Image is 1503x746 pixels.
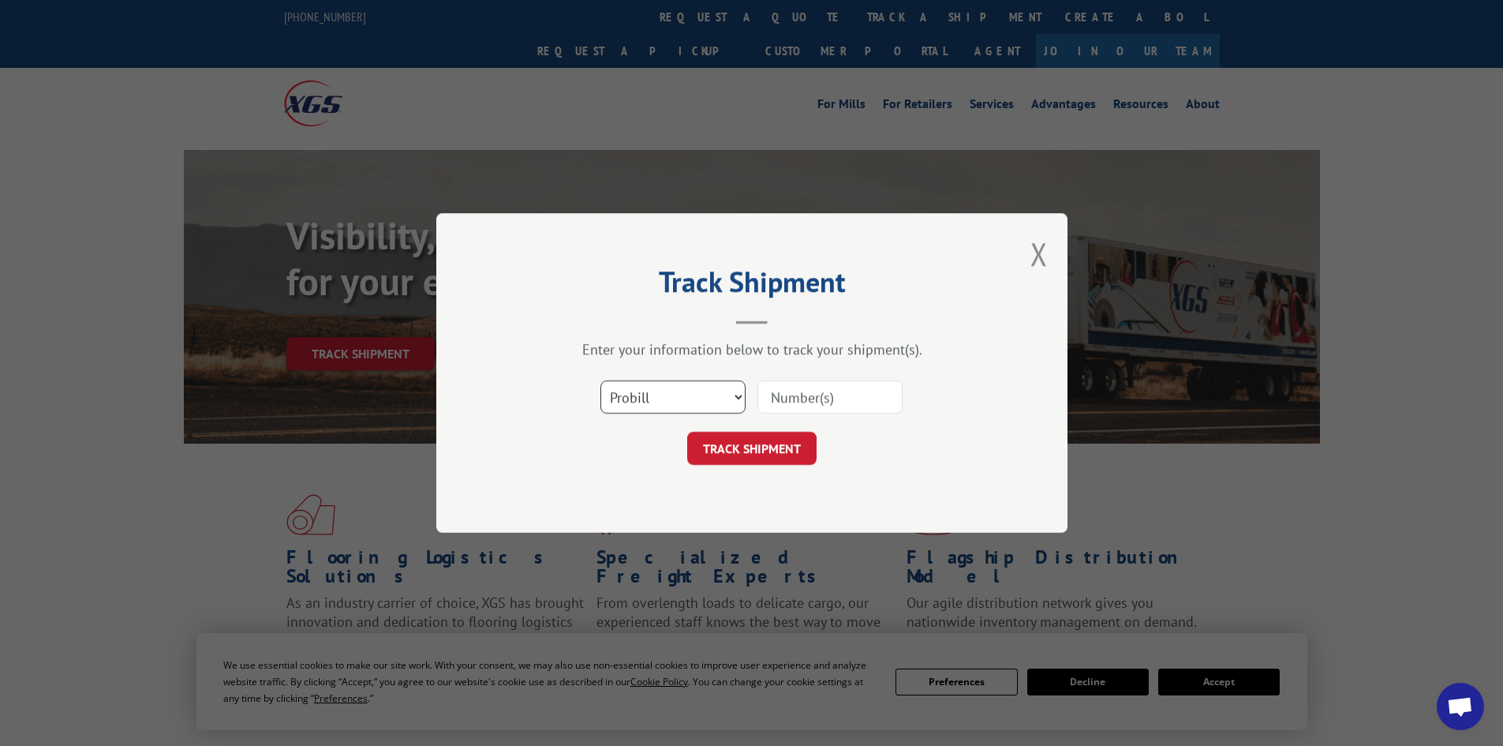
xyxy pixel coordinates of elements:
h2: Track Shipment [515,271,989,301]
button: TRACK SHIPMENT [687,432,817,465]
button: Close modal [1030,233,1048,275]
div: Enter your information below to track your shipment(s). [515,340,989,358]
div: Open chat [1437,683,1484,730]
input: Number(s) [757,380,903,414]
